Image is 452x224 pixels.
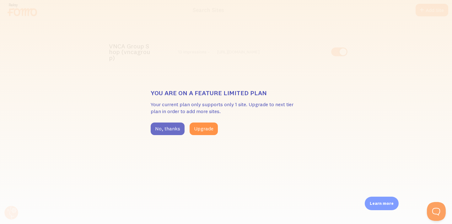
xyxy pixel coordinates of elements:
[151,101,301,115] p: Your current plan only supports only 1 site. Upgrade to next tier plan in order to add more sites.
[427,202,446,221] iframe: Help Scout Beacon - Open
[151,89,301,97] h3: You are on a feature limited plan
[190,123,218,135] button: Upgrade
[370,200,394,206] p: Learn more
[151,123,185,135] button: No, thanks
[365,197,399,210] div: Learn more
